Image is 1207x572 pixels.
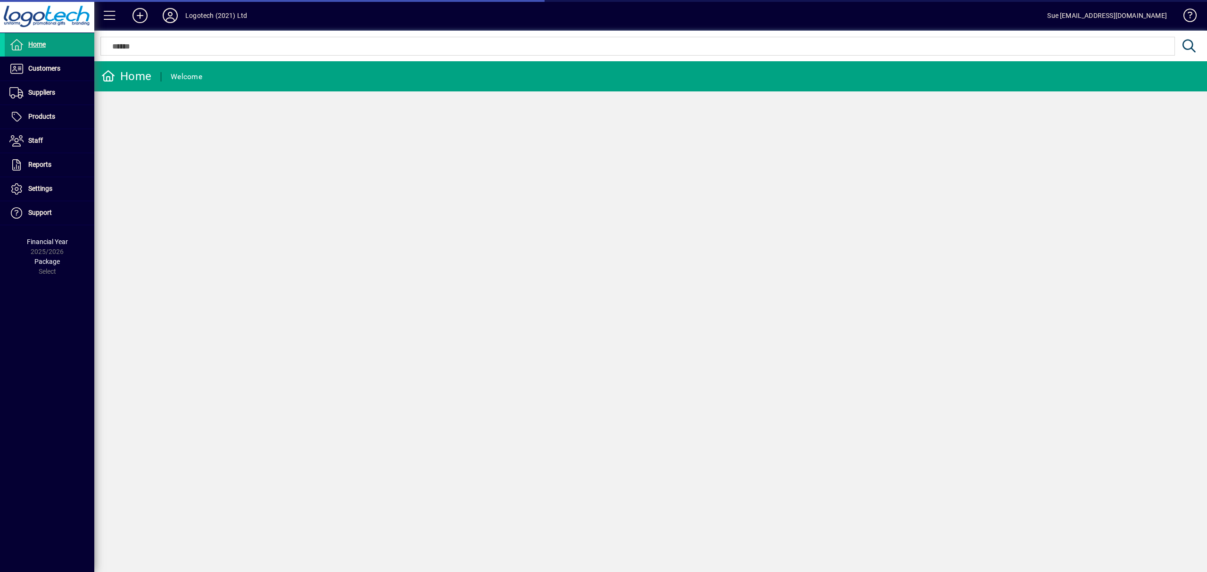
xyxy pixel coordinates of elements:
[5,177,94,201] a: Settings
[1047,8,1167,23] div: Sue [EMAIL_ADDRESS][DOMAIN_NAME]
[5,153,94,177] a: Reports
[5,81,94,105] a: Suppliers
[155,7,185,24] button: Profile
[28,209,52,216] span: Support
[101,69,151,84] div: Home
[28,185,52,192] span: Settings
[34,258,60,265] span: Package
[5,201,94,225] a: Support
[28,113,55,120] span: Products
[5,129,94,153] a: Staff
[28,41,46,48] span: Home
[5,57,94,81] a: Customers
[28,161,51,168] span: Reports
[28,65,60,72] span: Customers
[185,8,247,23] div: Logotech (2021) Ltd
[28,89,55,96] span: Suppliers
[171,69,202,84] div: Welcome
[27,238,68,245] span: Financial Year
[28,137,43,144] span: Staff
[125,7,155,24] button: Add
[5,105,94,129] a: Products
[1176,2,1195,33] a: Knowledge Base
